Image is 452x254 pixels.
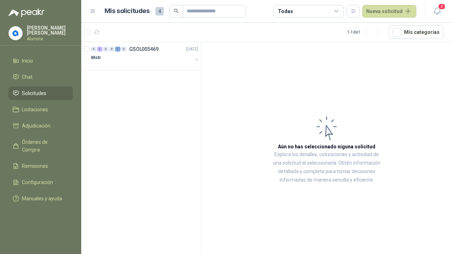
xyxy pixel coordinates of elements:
[174,8,179,13] span: search
[22,195,62,202] span: Manuales y ayuda
[22,57,33,65] span: Inicio
[27,25,73,35] p: [PERSON_NAME] [PERSON_NAME]
[8,159,73,173] a: Remisiones
[278,143,375,150] h3: Aún no has seleccionado niguna solicitud
[186,46,198,53] p: [DATE]
[91,47,96,52] div: 0
[109,47,114,52] div: 0
[362,5,416,18] button: Nueva solicitud
[8,54,73,67] a: Inicio
[105,6,150,16] h1: Mis solicitudes
[9,26,22,40] img: Company Logo
[22,122,50,130] span: Adjudicación
[8,119,73,132] a: Adjudicación
[438,3,446,10] span: 3
[347,26,383,38] div: 1 - 1 de 1
[91,54,101,61] p: Motr
[8,70,73,84] a: Chat
[8,192,73,205] a: Manuales y ayuda
[121,47,126,52] div: 0
[22,89,46,97] span: Solicitudes
[97,47,102,52] div: 3
[8,87,73,100] a: Solicitudes
[431,5,444,18] button: 3
[278,7,293,15] div: Todas
[8,103,73,116] a: Licitaciones
[8,176,73,189] a: Configuración
[22,138,66,154] span: Órdenes de Compra
[115,47,120,52] div: 1
[129,47,159,52] p: GSOL005469
[22,178,53,186] span: Configuración
[103,47,108,52] div: 0
[91,45,200,67] a: 0 3 0 0 1 0 GSOL005469[DATE] Motr
[389,25,444,39] button: Mís categorías
[272,150,381,184] p: Explora los detalles, cotizaciones y actividad de una solicitud al seleccionarla. Obtén informaci...
[8,8,44,17] img: Logo peakr
[22,73,32,81] span: Chat
[27,37,73,41] p: Alumina
[22,162,48,170] span: Remisiones
[8,135,73,156] a: Órdenes de Compra
[22,106,48,113] span: Licitaciones
[155,7,164,16] span: 4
